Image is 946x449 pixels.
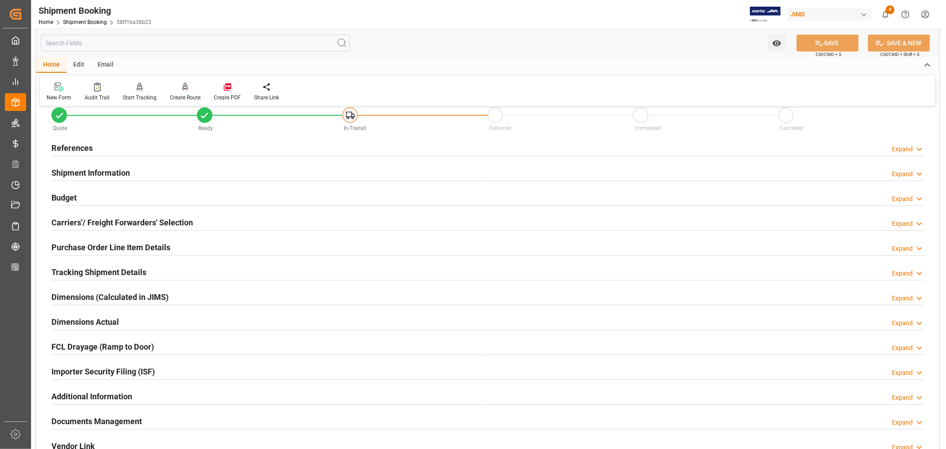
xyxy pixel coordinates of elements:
[892,194,913,204] div: Expand
[892,319,913,328] div: Expand
[51,415,142,427] h2: Documents Management
[892,145,913,154] div: Expand
[67,58,91,73] div: Edit
[892,393,913,402] div: Expand
[51,390,132,402] h2: Additional Information
[51,291,169,303] h2: Dimensions (Calculated in JIMS)
[47,94,71,102] div: New Form
[635,125,661,131] span: Completed
[768,35,786,51] button: open menu
[816,51,841,58] span: Ctrl/CMD + S
[880,51,919,58] span: Ctrl/CMD + Shift + S
[780,125,804,131] span: Cancelled
[892,269,913,278] div: Expand
[254,94,279,102] div: Share Link
[51,142,93,154] h2: References
[53,125,67,131] span: Quote
[344,125,366,131] span: In-Transit
[892,169,913,179] div: Expand
[51,167,130,179] h2: Shipment Information
[892,418,913,427] div: Expand
[875,4,895,24] button: show 8 new notifications
[39,4,151,17] div: Shipment Booking
[886,5,895,14] span: 8
[892,244,913,253] div: Expand
[51,241,170,253] h2: Purchase Order Line Item Details
[51,192,77,204] h2: Budget
[170,94,200,102] div: Create Route
[797,35,859,51] button: SAVE
[198,125,213,131] span: Ready
[85,94,110,102] div: Audit Trail
[787,6,875,23] button: JIMS
[63,19,107,25] a: Shipment Booking
[892,343,913,353] div: Expand
[123,94,157,102] div: Start Tracking
[51,217,193,228] h2: Carriers'/ Freight Forwarders' Selection
[51,266,146,278] h2: Tracking Shipment Details
[39,19,53,25] a: Home
[868,35,930,51] button: SAVE & NEW
[892,368,913,378] div: Expand
[892,294,913,303] div: Expand
[51,366,155,378] h2: Importer Security Filing (ISF)
[36,58,67,73] div: Home
[214,94,241,102] div: Create PDF
[892,219,913,228] div: Expand
[51,316,119,328] h2: Dimensions Actual
[41,35,350,51] input: Search Fields
[750,7,781,22] img: Exertis%20JAM%20-%20Email%20Logo.jpg_1722504956.jpg
[787,8,872,21] div: JIMS
[51,341,154,353] h2: FCL Drayage (Ramp to Door)
[489,125,511,131] span: Delivered
[91,58,120,73] div: Email
[895,4,915,24] button: Help Center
